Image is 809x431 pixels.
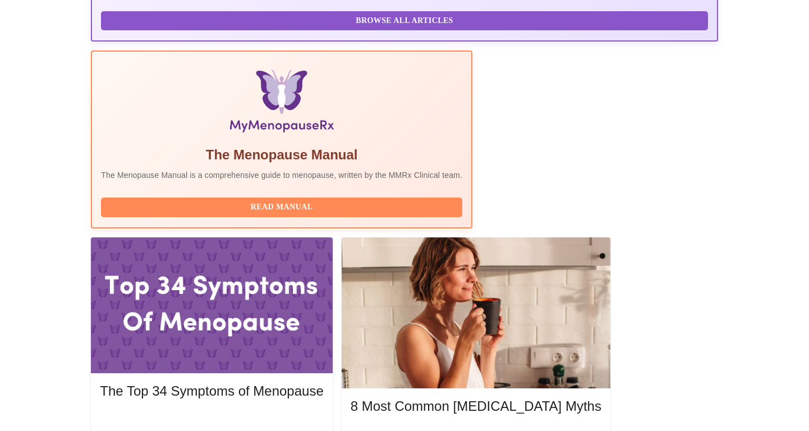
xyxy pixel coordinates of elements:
[112,200,451,214] span: Read Manual
[101,11,707,31] button: Browse All Articles
[158,70,404,137] img: Menopause Manual
[101,198,462,217] button: Read Manual
[100,410,323,430] button: Read More
[101,15,710,25] a: Browse All Articles
[100,382,323,400] h5: The Top 34 Symptoms of Menopause
[111,413,312,427] span: Read More
[101,146,462,164] h5: The Menopause Manual
[101,201,465,211] a: Read Manual
[351,397,601,415] h5: 8 Most Common [MEDICAL_DATA] Myths
[101,169,462,181] p: The Menopause Manual is a comprehensive guide to menopause, written by the MMRx Clinical team.
[112,14,696,28] span: Browse All Articles
[100,414,326,424] a: Read More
